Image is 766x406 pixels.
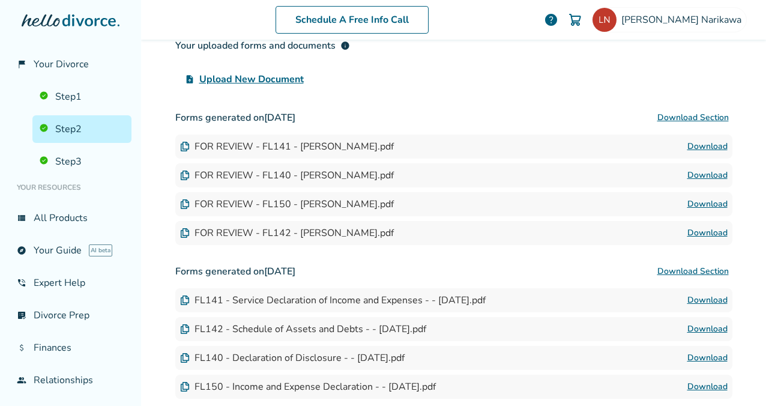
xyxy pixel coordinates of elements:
div: FOR REVIEW - FL141 - [PERSON_NAME].pdf [180,140,394,153]
div: FOR REVIEW - FL150 - [PERSON_NAME].pdf [180,198,394,211]
h3: Forms generated on [DATE] [175,259,732,283]
a: exploreYour GuideAI beta [10,237,131,264]
a: Download [687,351,728,365]
span: attach_money [17,343,26,353]
a: Download [687,197,728,211]
img: Cart [568,13,582,27]
span: Your Divorce [34,58,89,71]
img: lamiro29@gmail.com [593,8,617,32]
img: Document [180,382,190,392]
img: Document [180,142,190,151]
div: FL142 - Schedule of Assets and Debts - - [DATE].pdf [180,323,426,336]
a: Download [687,139,728,154]
button: Download Section [654,106,732,130]
a: view_listAll Products [10,204,131,232]
a: Schedule A Free Info Call [276,6,429,34]
img: Document [180,353,190,363]
span: info [340,41,350,50]
span: group [17,375,26,385]
span: AI beta [89,244,112,256]
span: flag_2 [17,59,26,69]
a: Download [687,380,728,394]
span: phone_in_talk [17,278,26,288]
a: Step3 [32,148,131,175]
span: list_alt_check [17,311,26,320]
img: Document [180,199,190,209]
a: Download [687,293,728,308]
h3: Forms generated on [DATE] [175,106,732,130]
a: flag_2Your Divorce [10,50,131,78]
img: Document [180,228,190,238]
div: FL150 - Income and Expense Declaration - - [DATE].pdf [180,380,436,393]
div: FOR REVIEW - FL142 - [PERSON_NAME].pdf [180,226,394,240]
a: Download [687,168,728,183]
a: attach_moneyFinances [10,334,131,362]
a: groupRelationships [10,366,131,394]
span: view_list [17,213,26,223]
iframe: Chat Widget [706,348,766,406]
span: upload_file [185,74,195,84]
span: [PERSON_NAME] Narikawa [621,13,746,26]
div: FL140 - Declaration of Disclosure - - [DATE].pdf [180,351,405,365]
div: Your uploaded forms and documents [175,38,350,53]
button: Download Section [654,259,732,283]
span: Upload New Document [199,72,304,86]
li: Your Resources [10,175,131,199]
a: Step1 [32,83,131,111]
a: Download [687,322,728,336]
span: explore [17,246,26,255]
div: FL141 - Service Declaration of Income and Expenses - - [DATE].pdf [180,294,486,307]
a: phone_in_talkExpert Help [10,269,131,297]
a: Download [687,226,728,240]
img: Document [180,295,190,305]
div: FOR REVIEW - FL140 - [PERSON_NAME].pdf [180,169,394,182]
a: help [544,13,558,27]
img: Document [180,324,190,334]
a: Step2 [32,115,131,143]
a: list_alt_checkDivorce Prep [10,301,131,329]
img: Document [180,171,190,180]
